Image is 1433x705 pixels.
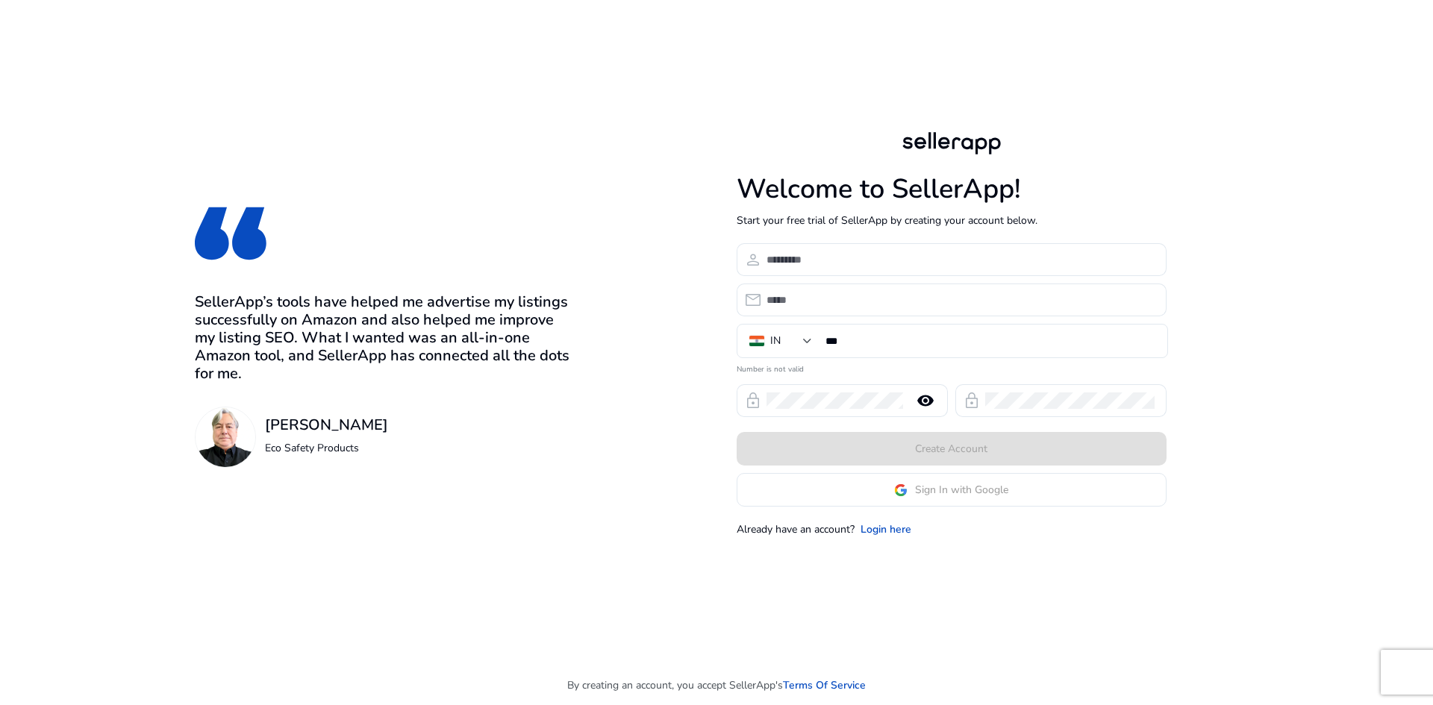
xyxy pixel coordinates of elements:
span: person [744,251,762,269]
span: lock [963,392,981,410]
p: Eco Safety Products [265,440,388,456]
p: Start your free trial of SellerApp by creating your account below. [737,213,1167,228]
a: Terms Of Service [783,677,866,693]
h1: Welcome to SellerApp! [737,173,1167,205]
a: Login here [861,521,911,537]
div: IN [770,333,781,349]
mat-icon: remove_red_eye [908,392,943,410]
h3: SellerApp’s tools have helped me advertise my listings successfully on Amazon and also helped me ... [195,293,577,383]
h3: [PERSON_NAME] [265,416,388,434]
span: lock [744,392,762,410]
span: email [744,291,762,309]
p: Already have an account? [737,521,855,537]
mat-error: Number is not valid [737,360,1167,375]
